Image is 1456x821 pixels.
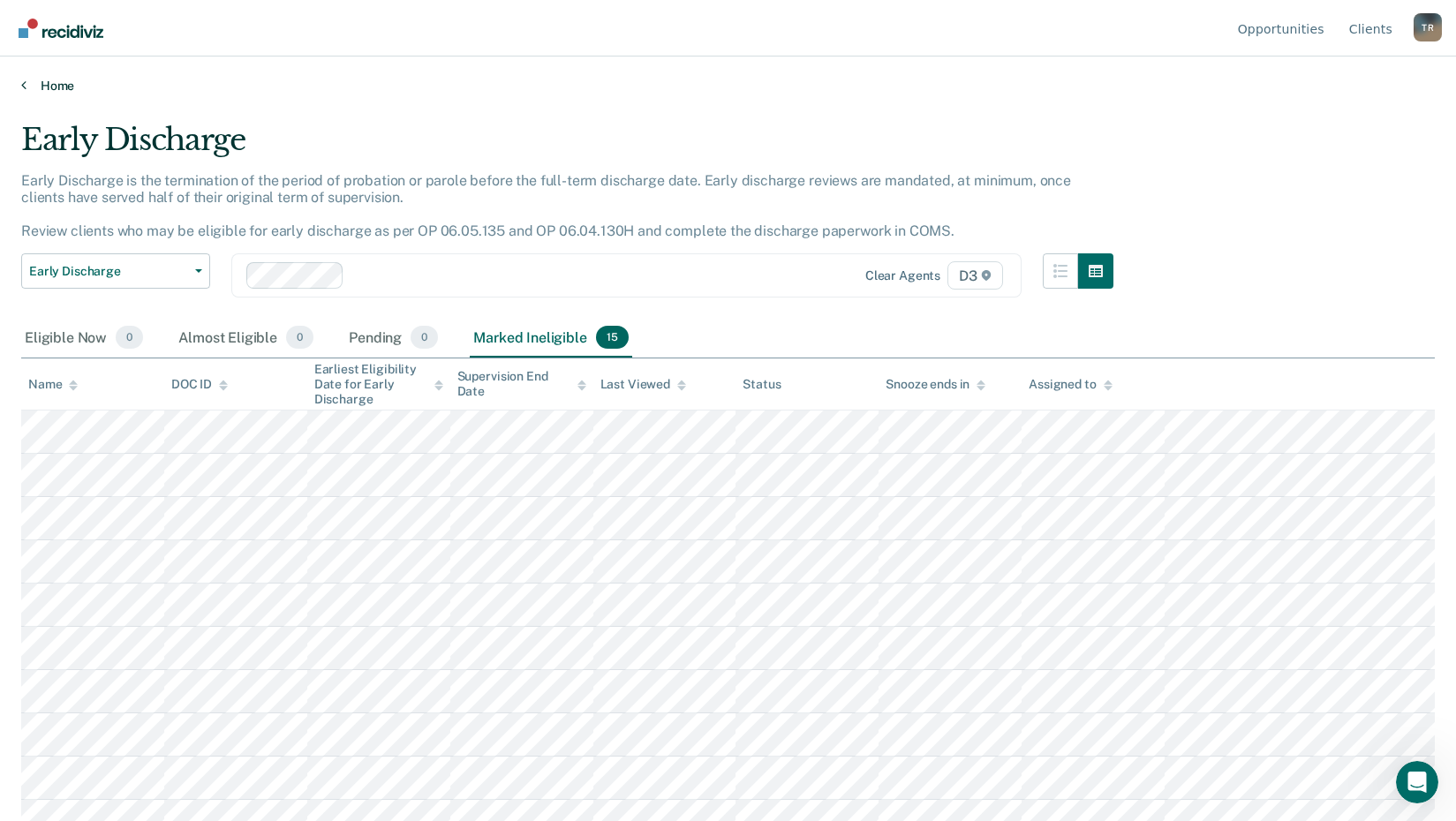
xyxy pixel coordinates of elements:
div: Marked Ineligible15 [470,319,631,358]
div: DOC ID [171,377,228,392]
a: Home [21,78,1435,94]
div: Name [28,377,78,392]
span: 0 [411,326,438,349]
p: Early Discharge is the termination of the period of probation or parole before the full-term disc... [21,172,1071,240]
span: 15 [596,326,629,349]
div: Snooze ends in [886,377,985,392]
img: Recidiviz [19,19,103,38]
div: Eligible Now0 [21,319,147,358]
div: Almost Eligible0 [175,319,317,358]
div: Early Discharge [21,122,1113,172]
div: Earliest Eligibility Date for Early Discharge [314,362,443,406]
div: Status [743,377,781,392]
div: Assigned to [1029,377,1112,392]
div: T R [1414,13,1442,41]
div: Supervision End Date [457,369,586,399]
div: Last Viewed [600,377,686,392]
span: 0 [286,326,313,349]
div: Pending0 [345,319,441,358]
span: D3 [947,261,1003,290]
div: Clear agents [865,268,940,283]
iframe: Intercom live chat [1396,761,1438,803]
button: Early Discharge [21,253,210,289]
button: Profile dropdown button [1414,13,1442,41]
span: Early Discharge [29,264,188,279]
span: 0 [116,326,143,349]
